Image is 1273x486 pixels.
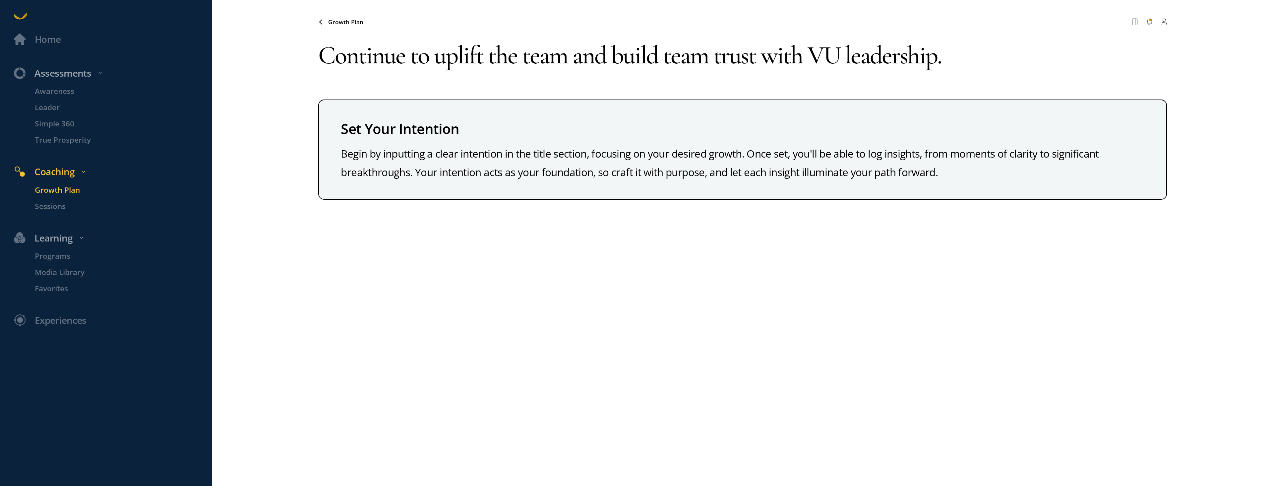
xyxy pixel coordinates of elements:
p: Simple 360 [35,118,210,129]
a: Leader [21,102,212,113]
p: Favorites [35,283,210,294]
a: True Prosperity [21,134,212,146]
div: Experiences [35,313,87,328]
p: Programs [35,250,210,262]
a: Growth Plan [21,184,212,196]
a: Media Library [21,266,212,278]
a: Awareness [21,85,212,97]
div: Coaching [7,164,217,179]
a: Sessions [21,200,212,212]
p: Media Library [35,266,210,278]
span: Growth Plan [328,18,363,26]
p: Growth Plan [35,184,210,196]
a: Favorites [21,283,212,294]
textarea: Continue to uplift the team and build team trust with VU leadership. [318,30,1167,81]
p: True Prosperity [35,134,210,146]
p: Leader [35,102,210,113]
div: Assessments [7,66,217,81]
div: Begin by inputting a clear intention in the title section, focusing on your desired growth. Once ... [341,144,1144,181]
div: Learning [7,231,217,246]
div: Set Your Intention [341,118,1144,140]
a: Programs [21,250,212,262]
p: Awareness [35,85,210,97]
p: Sessions [35,200,210,212]
div: Home [35,32,61,47]
a: Simple 360 [21,118,212,129]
